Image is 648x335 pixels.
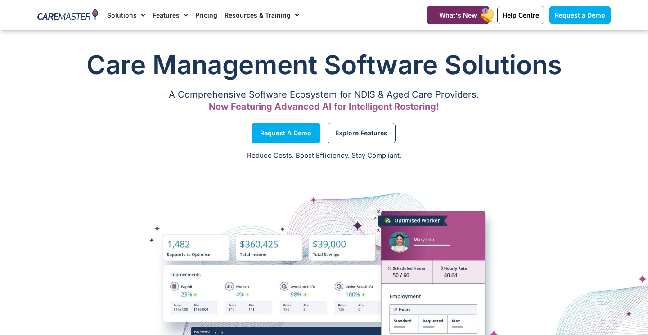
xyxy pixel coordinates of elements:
[335,131,387,135] span: Explore Features
[549,6,611,24] a: Request a Demo
[37,47,611,83] h1: Care Management Software Solutions
[328,123,396,143] a: Explore Features
[555,11,605,19] span: Request a Demo
[37,92,611,98] p: A Comprehensive Software Ecosystem for NDIS & Aged Care Providers.
[209,101,439,112] span: Now Featuring Advanced AI for Intelligent Rostering!
[503,11,539,19] span: Help Centre
[260,131,311,135] span: Request a Demo
[439,11,477,19] span: What's New
[252,123,320,143] a: Request a Demo
[497,6,544,24] a: Help Centre
[427,6,489,24] a: What's New
[5,151,643,161] p: Reduce Costs. Boost Efficiency. Stay Compliant.
[37,9,98,22] img: CareMaster Logo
